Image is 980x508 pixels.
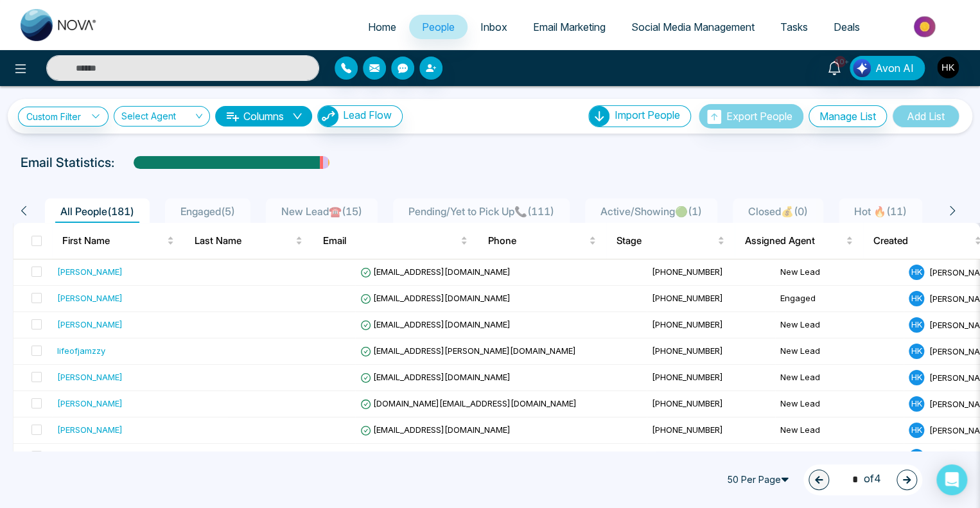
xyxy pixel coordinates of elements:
[21,9,98,41] img: Nova CRM Logo
[355,15,409,39] a: Home
[775,312,904,338] td: New Lead
[909,370,924,385] span: H K
[478,223,606,259] th: Phone
[909,423,924,438] span: H K
[809,105,887,127] button: Manage List
[699,104,803,128] button: Export People
[21,153,114,172] p: Email Statistics:
[57,423,123,436] div: [PERSON_NAME]
[18,107,109,127] a: Custom Filter
[775,365,904,391] td: New Lead
[850,56,925,80] button: Avon AI
[52,223,184,259] th: First Name
[775,338,904,365] td: New Lead
[520,15,618,39] a: Email Marketing
[360,267,511,277] span: [EMAIL_ADDRESS][DOMAIN_NAME]
[834,21,860,33] span: Deals
[849,205,912,218] span: Hot 🔥 ( 11 )
[175,205,240,218] span: Engaged ( 5 )
[360,346,576,356] span: [EMAIL_ADDRESS][PERSON_NAME][DOMAIN_NAME]
[409,15,468,39] a: People
[937,57,959,78] img: User Avatar
[909,449,924,464] span: H K
[652,293,723,303] span: [PHONE_NUMBER]
[652,346,723,356] span: [PHONE_NUMBER]
[844,471,881,488] span: of 4
[652,267,723,277] span: [PHONE_NUMBER]
[488,233,586,249] span: Phone
[819,56,850,78] a: 10+
[360,319,511,329] span: [EMAIL_ADDRESS][DOMAIN_NAME]
[595,205,707,218] span: Active/Showing🟢 ( 1 )
[652,398,723,408] span: [PHONE_NUMBER]
[879,12,972,41] img: Market-place.gif
[360,398,577,408] span: [DOMAIN_NAME][EMAIL_ADDRESS][DOMAIN_NAME]
[745,233,843,249] span: Assigned Agent
[909,317,924,333] span: H K
[57,318,123,331] div: [PERSON_NAME]
[936,464,967,495] div: Open Intercom Messenger
[775,444,904,470] td: New Lead
[873,233,972,249] span: Created
[775,417,904,444] td: New Lead
[615,109,680,121] span: Import People
[313,223,478,259] th: Email
[403,205,559,218] span: Pending/Yet to Pick Up📞 ( 111 )
[652,372,723,382] span: [PHONE_NUMBER]
[57,265,123,278] div: [PERSON_NAME]
[343,109,392,121] span: Lead Flow
[726,110,792,123] span: Export People
[318,106,338,127] img: Lead Flow
[62,233,164,249] span: First Name
[617,233,715,249] span: Stage
[57,371,123,383] div: [PERSON_NAME]
[57,292,123,304] div: [PERSON_NAME]
[834,56,846,67] span: 10+
[215,106,312,127] button: Columnsdown
[368,21,396,33] span: Home
[57,397,123,410] div: [PERSON_NAME]
[184,223,313,259] th: Last Name
[317,105,403,127] button: Lead Flow
[780,21,808,33] span: Tasks
[767,15,821,39] a: Tasks
[292,111,302,121] span: down
[775,259,904,286] td: New Lead
[775,391,904,417] td: New Lead
[422,21,455,33] span: People
[652,319,723,329] span: [PHONE_NUMBER]
[775,286,904,312] td: Engaged
[195,233,293,249] span: Last Name
[721,469,798,490] span: 50 Per Page
[909,291,924,306] span: H K
[276,205,367,218] span: New Lead☎️ ( 15 )
[821,15,873,39] a: Deals
[743,205,813,218] span: Closed💰 ( 0 )
[360,372,511,382] span: [EMAIL_ADDRESS][DOMAIN_NAME]
[55,205,139,218] span: All People ( 181 )
[909,265,924,280] span: H K
[360,425,511,435] span: [EMAIL_ADDRESS][DOMAIN_NAME]
[57,450,136,462] div: [PERSON_NAME] KY
[735,223,863,259] th: Assigned Agent
[606,223,735,259] th: Stage
[533,21,606,33] span: Email Marketing
[480,21,507,33] span: Inbox
[468,15,520,39] a: Inbox
[312,105,403,127] a: Lead FlowLead Flow
[875,60,914,76] span: Avon AI
[652,425,723,435] span: [PHONE_NUMBER]
[853,59,871,77] img: Lead Flow
[618,15,767,39] a: Social Media Management
[909,396,924,412] span: H K
[360,293,511,303] span: [EMAIL_ADDRESS][DOMAIN_NAME]
[909,344,924,359] span: H K
[323,233,458,249] span: Email
[57,344,105,357] div: lifeofjamzzy
[631,21,755,33] span: Social Media Management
